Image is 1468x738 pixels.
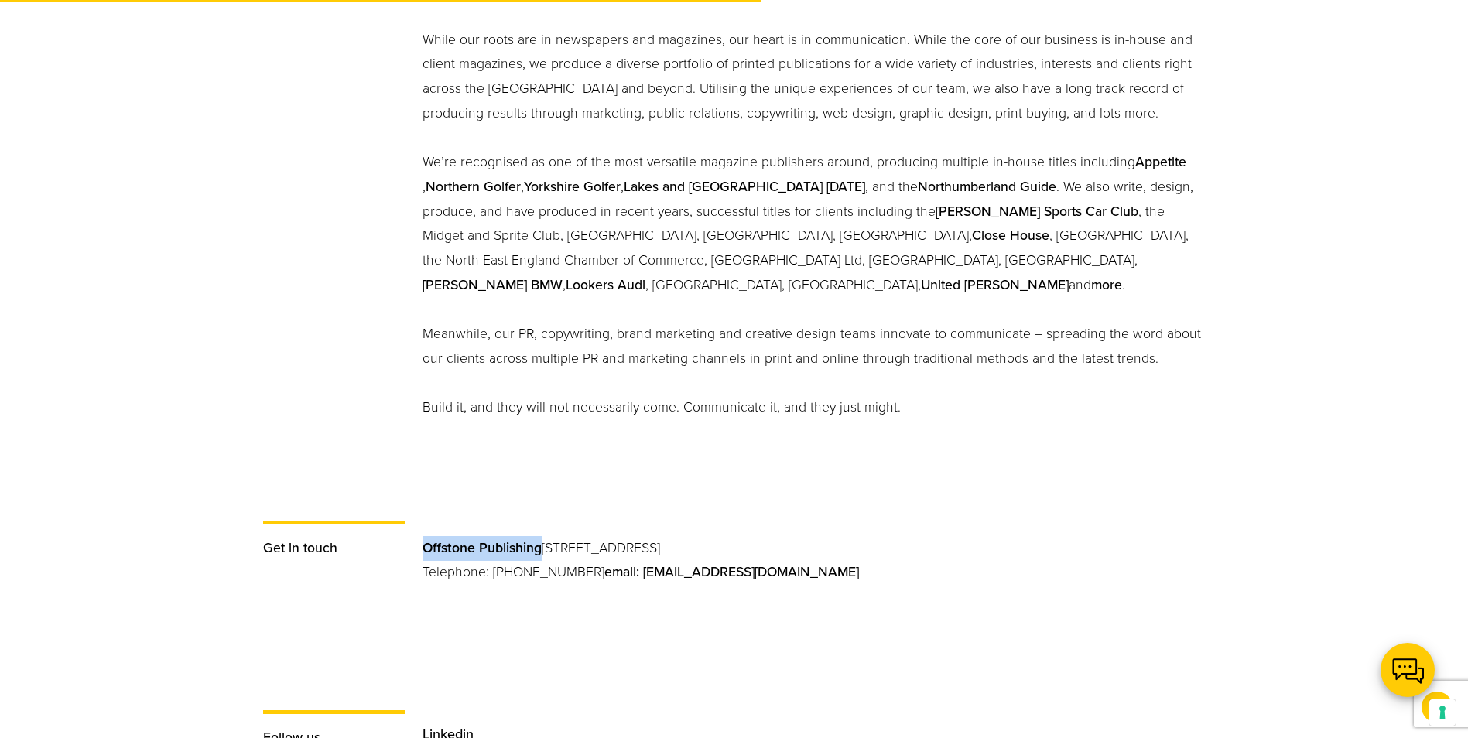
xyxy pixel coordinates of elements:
[918,179,1056,195] a: Northumberland Guide
[972,227,1049,244] a: Close House
[1429,699,1456,726] button: Your consent preferences for tracking technologies
[936,203,1138,220] a: [PERSON_NAME] Sports Car Club
[423,395,1205,420] p: Build it, and they will not necessarily come. Communicate it, and they just might.
[423,28,1205,126] p: While our roots are in newspapers and magazines, our heart is in communication. While the core of...
[423,322,1205,371] p: Meanwhile, our PR, copywriting, brand marketing and creative design teams innovate to communicate...
[423,277,563,293] a: [PERSON_NAME] BMW
[524,179,621,195] a: Yorkshire Golfer
[426,179,521,195] a: Northern Golfer
[1091,277,1122,293] a: more
[423,150,1205,297] p: We’re recognised as one of the most versatile magazine publishers around, producing multiple in-h...
[624,179,865,195] a: Lakes and [GEOGRAPHIC_DATA] [DATE]
[1135,154,1186,170] a: Appetite
[263,536,405,561] p: Get in touch
[604,564,859,580] a: email: [EMAIL_ADDRESS][DOMAIN_NAME]
[566,277,645,293] a: Lookers Audi
[921,277,1069,293] a: United [PERSON_NAME]
[423,536,1205,610] p: [STREET_ADDRESS] Telephone: [PHONE_NUMBER]
[423,540,542,556] strong: Offstone Publishing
